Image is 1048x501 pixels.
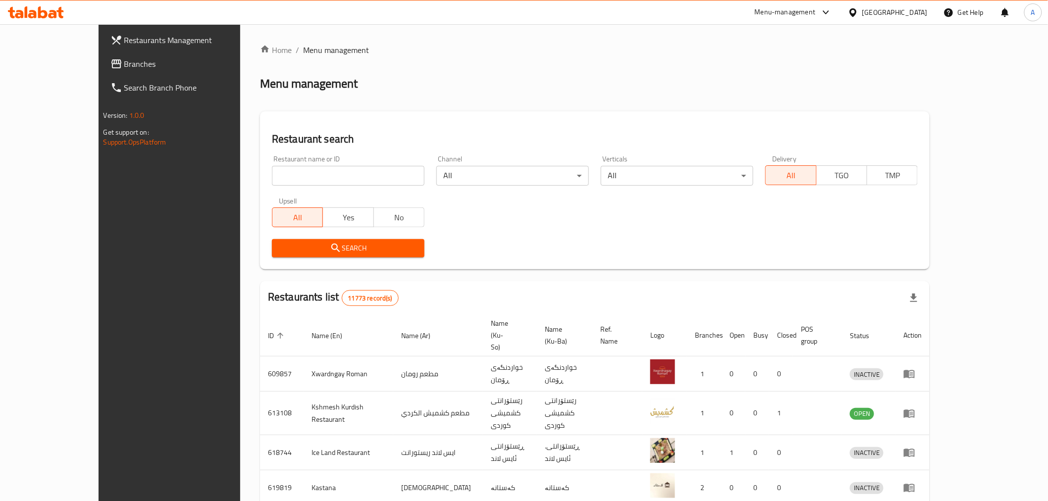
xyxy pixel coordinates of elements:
[722,314,745,356] th: Open
[260,76,358,92] h2: Menu management
[483,392,537,435] td: رێستۆرانتی کشمیشى كوردى
[765,165,816,185] button: All
[436,166,589,186] div: All
[772,155,797,162] label: Delivery
[545,323,580,347] span: Name (Ku-Ba)
[903,482,922,494] div: Menu
[393,356,483,392] td: مطعم رومان
[745,314,769,356] th: Busy
[601,166,753,186] div: All
[769,356,793,392] td: 0
[816,165,867,185] button: TGO
[687,314,722,356] th: Branches
[537,356,592,392] td: خواردنگەی ڕۆمان
[650,438,675,463] img: Ice Land Restaurant
[104,136,166,149] a: Support.OpsPlatform
[103,76,273,100] a: Search Branch Phone
[260,392,304,435] td: 613108
[769,392,793,435] td: 1
[850,330,882,342] span: Status
[722,435,745,470] td: 1
[272,166,424,186] input: Search for restaurant name or ID..
[312,330,355,342] span: Name (En)
[722,356,745,392] td: 0
[745,356,769,392] td: 0
[393,392,483,435] td: مطعم كشميش الكردي
[104,126,149,139] span: Get support on:
[745,392,769,435] td: 0
[322,207,373,227] button: Yes
[769,314,793,356] th: Closed
[491,317,525,353] span: Name (Ku-So)
[850,408,874,419] span: OPEN
[745,435,769,470] td: 0
[304,356,393,392] td: Xwardngay Roman
[378,210,420,225] span: No
[903,447,922,458] div: Menu
[850,447,884,458] span: INACTIVE
[755,6,816,18] div: Menu-management
[722,392,745,435] td: 0
[268,330,287,342] span: ID
[104,109,128,122] span: Version:
[650,359,675,384] img: Xwardngay Roman
[650,399,675,424] img: Kshmesh Kurdish Restaurant
[279,198,297,204] label: Upsell
[871,168,914,183] span: TMP
[129,109,145,122] span: 1.0.0
[327,210,369,225] span: Yes
[268,290,399,306] h2: Restaurants list
[304,435,393,470] td: Ice Land Restaurant
[850,369,884,380] span: INACTIVE
[342,294,398,303] span: 11773 record(s)
[687,356,722,392] td: 1
[537,435,592,470] td: .ڕێستۆرانتی ئایس لاند
[862,7,928,18] div: [GEOGRAPHIC_DATA]
[850,482,884,494] span: INACTIVE
[124,34,265,46] span: Restaurants Management
[260,356,304,392] td: 609857
[867,165,918,185] button: TMP
[280,242,417,254] span: Search
[373,207,424,227] button: No
[276,210,319,225] span: All
[903,407,922,419] div: Menu
[304,392,393,435] td: Kshmesh Kurdish Restaurant
[895,314,930,356] th: Action
[272,239,424,257] button: Search
[1031,7,1035,18] span: A
[770,168,812,183] span: All
[801,323,830,347] span: POS group
[303,44,369,56] span: Menu management
[903,368,922,380] div: Menu
[272,132,918,147] h2: Restaurant search
[769,435,793,470] td: 0
[393,435,483,470] td: ايس لاند ريستورانت
[483,356,537,392] td: خواردنگەی ڕۆمان
[260,44,292,56] a: Home
[537,392,592,435] td: رێستۆرانتی کشمیشى كوردى
[483,435,537,470] td: ڕێستۆرانتی ئایس لاند
[821,168,863,183] span: TGO
[124,58,265,70] span: Branches
[342,290,399,306] div: Total records count
[600,323,630,347] span: Ref. Name
[272,207,323,227] button: All
[902,286,926,310] div: Export file
[103,28,273,52] a: Restaurants Management
[687,392,722,435] td: 1
[124,82,265,94] span: Search Branch Phone
[401,330,443,342] span: Name (Ar)
[260,44,930,56] nav: breadcrumb
[650,473,675,498] img: Kastana
[687,435,722,470] td: 1
[103,52,273,76] a: Branches
[260,435,304,470] td: 618744
[296,44,299,56] li: /
[642,314,687,356] th: Logo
